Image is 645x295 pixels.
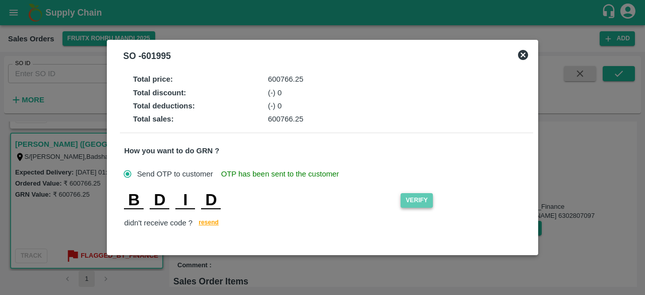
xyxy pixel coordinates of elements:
span: 600766.25 [268,75,303,83]
span: 600766.25 [268,115,303,123]
span: (-) 0 [268,102,282,110]
strong: Total price : [133,75,173,83]
button: resend [192,217,225,230]
strong: Total deductions : [133,102,195,110]
span: resend [199,217,219,228]
div: didn't receive code ? [124,217,529,230]
span: (-) 0 [268,89,282,97]
button: Verify [401,193,433,208]
span: Send OTP to customer [137,168,213,180]
span: OTP has been sent to the customer [221,168,339,180]
strong: Total sales : [133,115,174,123]
strong: How you want to do GRN ? [124,147,219,155]
div: SO - 601995 [123,49,170,63]
strong: Total discount : [133,89,186,97]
